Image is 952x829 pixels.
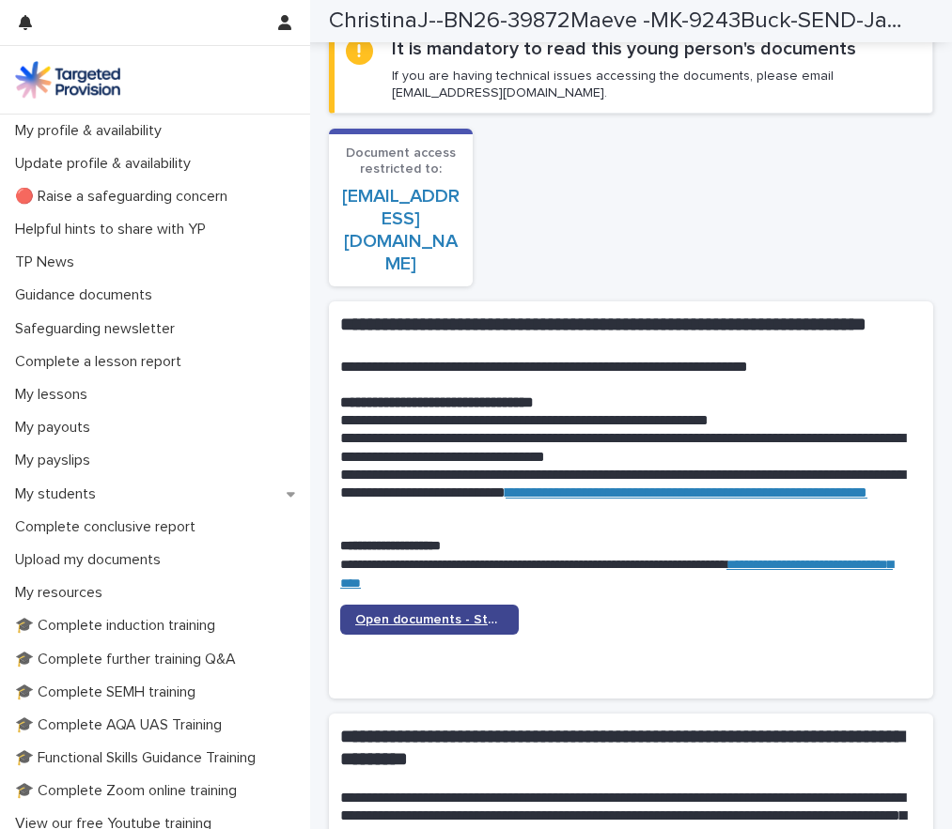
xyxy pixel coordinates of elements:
[8,253,89,271] p: TP News
[392,38,856,60] h2: It is mandatory to read this young person's documents
[8,353,196,371] p: Complete a lesson report
[8,683,211,701] p: 🎓 Complete SEMH training
[8,551,176,569] p: Upload my documents
[8,452,105,469] p: My payslips
[8,320,190,338] p: Safeguarding newsletter
[8,617,230,635] p: 🎓 Complete induction training
[8,651,251,668] p: 🎓 Complete further training Q&A
[355,613,504,626] span: Open documents - Student 1
[8,188,242,206] p: 🔴 Raise a safeguarding concern
[8,584,117,602] p: My resources
[8,286,167,304] p: Guidance documents
[8,749,271,767] p: 🎓 Functional Skills Guidance Training
[329,8,912,35] h2: ChristinaJ--BN26-39872Maeve -MK-9243Buck-SEND-Japanese KS3-16065
[8,155,206,173] p: Update profile & availability
[8,716,237,734] p: 🎓 Complete AQA UAS Training
[15,61,120,99] img: M5nRWzHhSzIhMunXDL62
[340,605,519,635] a: Open documents - Student 1
[8,419,105,437] p: My payouts
[8,485,111,503] p: My students
[392,68,921,101] p: If you are having technical issues accessing the documents, please email [EMAIL_ADDRESS][DOMAIN_N...
[8,122,177,140] p: My profile & availability
[8,221,221,238] p: Helpful hints to share with YP
[342,187,460,273] a: [EMAIL_ADDRESS][DOMAIN_NAME]
[8,518,211,536] p: Complete conclusive report
[8,782,252,800] p: 🎓 Complete Zoom online training
[8,386,102,404] p: My lessons
[346,146,456,176] span: Document access restricted to:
